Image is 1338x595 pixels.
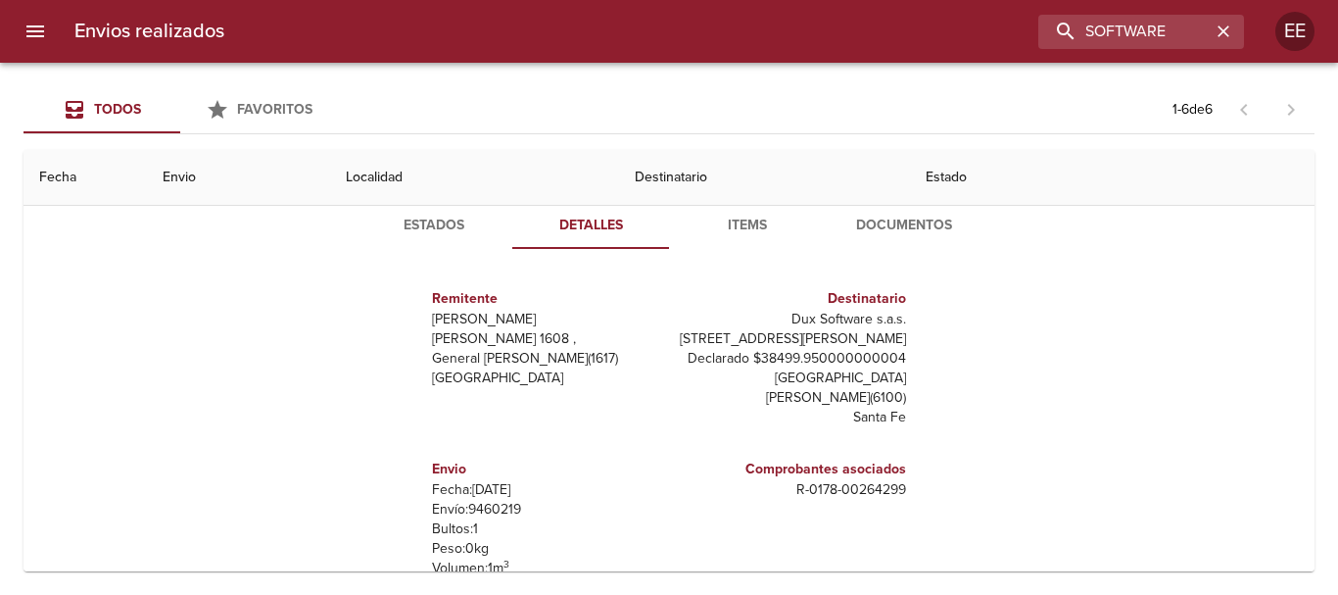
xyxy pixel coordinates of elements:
p: General [PERSON_NAME] ( 1617 ) [432,349,661,369]
h6: Envio [432,459,661,480]
span: Pagina anterior [1220,99,1267,119]
p: Peso: 0 kg [432,539,661,559]
p: [GEOGRAPHIC_DATA] [432,369,661,388]
h6: Comprobantes asociados [677,459,906,480]
th: Fecha [24,150,147,206]
th: Envio [147,150,330,206]
span: Detalles [524,214,657,238]
p: [PERSON_NAME] [432,310,661,329]
p: Volumen: 1 m [432,559,661,578]
h6: Remitente [432,288,661,310]
input: buscar [1038,15,1211,49]
p: [PERSON_NAME] ( 6100 ) [677,388,906,408]
span: Estados [367,214,501,238]
span: Items [681,214,814,238]
p: R - 0178 - 00264299 [677,480,906,500]
p: [STREET_ADDRESS][PERSON_NAME] Declarado $38499.950000000004 [GEOGRAPHIC_DATA] [677,329,906,388]
span: Pagina siguiente [1267,86,1314,133]
h6: Envios realizados [74,16,224,47]
div: EE [1275,12,1314,51]
div: Tabs Envios [24,86,337,133]
sup: 3 [503,558,509,570]
th: Estado [910,150,1314,206]
p: 1 - 6 de 6 [1172,100,1213,120]
div: Tabs detalle de guia [356,202,982,249]
button: menu [12,8,59,55]
div: Abrir información de usuario [1275,12,1314,51]
p: Bultos: 1 [432,520,661,539]
th: Localidad [330,150,619,206]
p: Santa Fe [677,408,906,427]
p: [PERSON_NAME] 1608 , [432,329,661,349]
span: Favoritos [237,101,312,118]
p: Fecha: [DATE] [432,480,661,500]
p: Dux Software s.a.s. [677,310,906,329]
span: Documentos [837,214,971,238]
h6: Destinatario [677,288,906,310]
span: Todos [94,101,141,118]
p: Envío: 9460219 [432,500,661,520]
th: Destinatario [619,150,910,206]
